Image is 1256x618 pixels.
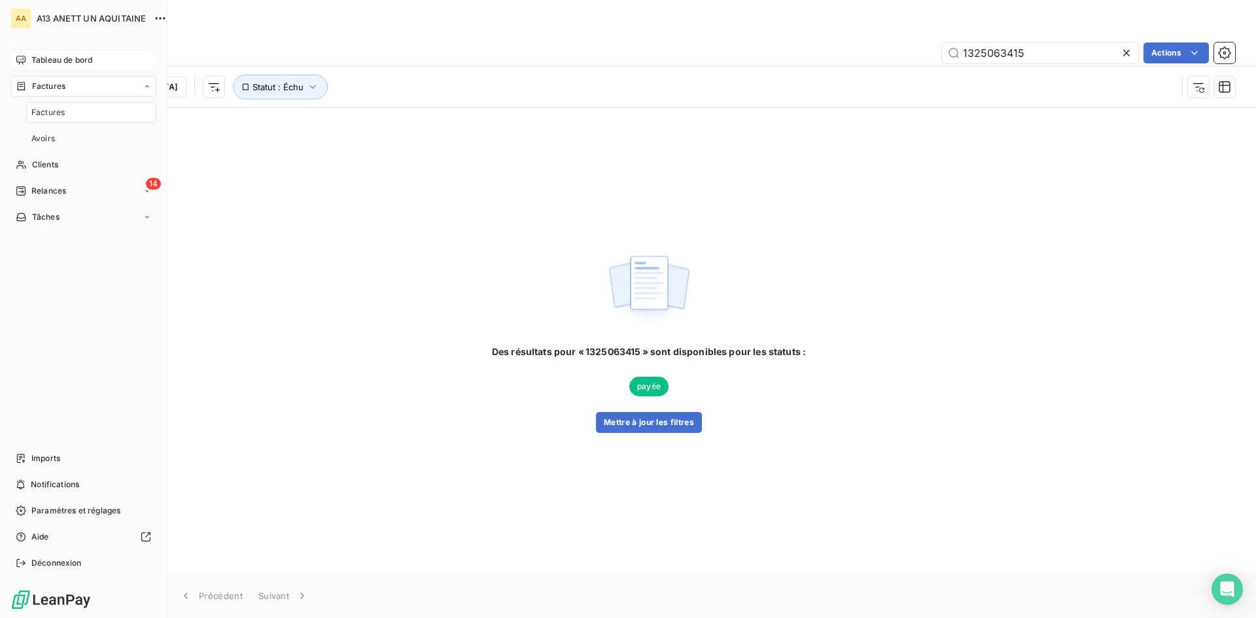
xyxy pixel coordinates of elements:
button: Mettre à jour les filtres [596,412,702,433]
button: Statut : Échu [233,75,328,99]
a: Factures [26,102,156,123]
span: Imports [31,453,60,464]
a: Clients [10,154,156,175]
span: Factures [31,107,65,118]
span: A13 ANETT UN AQUITAINE [37,13,146,24]
input: Rechercher [942,43,1138,63]
span: 14 [146,178,161,190]
span: Tableau de bord [31,54,92,66]
a: Paramètres et réglages [10,500,156,521]
img: empty state [607,249,691,330]
span: Notifications [31,479,79,490]
span: Factures [32,80,65,92]
span: Avoirs [31,133,55,145]
span: Relances [31,185,66,197]
a: FacturesFacturesAvoirs [10,76,156,149]
a: Aide [10,526,156,547]
a: Tableau de bord [10,50,156,71]
img: Logo LeanPay [10,589,92,610]
span: Des résultats pour « 1325063415 » sont disponibles pour les statuts : [492,345,806,358]
span: Aide [31,531,49,543]
a: Avoirs [26,128,156,149]
span: Clients [32,159,58,171]
button: Actions [1143,43,1209,63]
button: Suivant [251,582,317,609]
span: Paramètres et réglages [31,505,120,517]
a: Tâches [10,207,156,228]
a: Imports [10,448,156,469]
a: 14Relances [10,180,156,201]
span: payée [629,377,669,396]
div: AA [10,8,31,29]
div: Open Intercom Messenger [1212,574,1243,605]
span: Statut : Échu [253,82,304,92]
span: Déconnexion [31,557,82,569]
button: Précédent [171,582,251,609]
span: Tâches [32,211,60,223]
